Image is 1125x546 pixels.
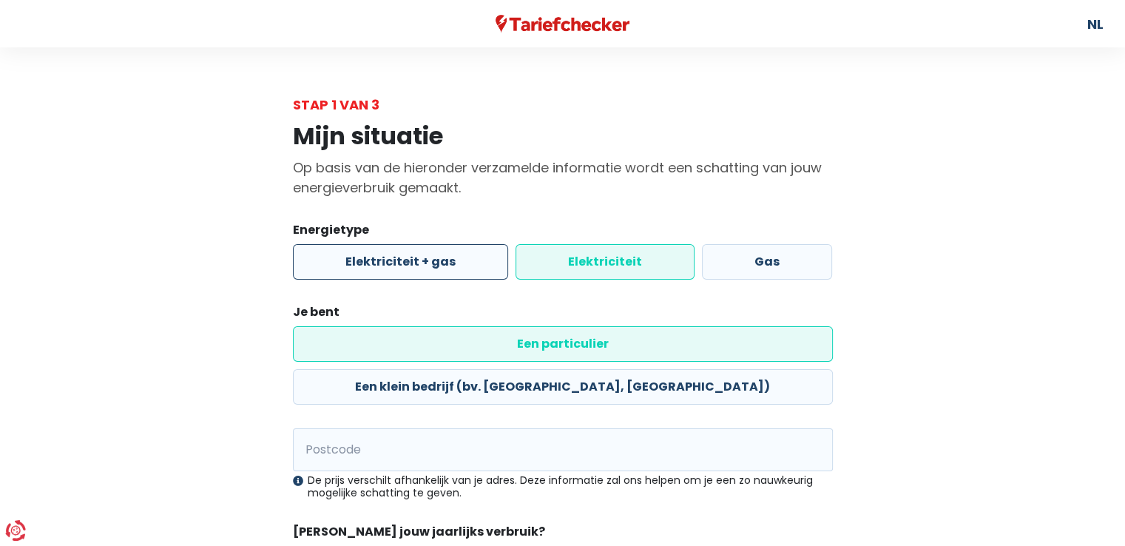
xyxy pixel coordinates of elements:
[702,244,832,280] label: Gas
[293,523,833,546] legend: [PERSON_NAME] jouw jaarlijks verbruik?
[293,428,833,471] input: 1000
[496,15,630,33] img: Tariefchecker logo
[293,474,833,499] div: De prijs verschilt afhankelijk van je adres. Deze informatie zal ons helpen om je een zo nauwkeur...
[293,95,833,115] div: Stap 1 van 3
[293,244,508,280] label: Elektriciteit + gas
[516,244,695,280] label: Elektriciteit
[293,221,833,244] legend: Energietype
[293,122,833,150] h1: Mijn situatie
[293,158,833,198] p: Op basis van de hieronder verzamelde informatie wordt een schatting van jouw energieverbruik gema...
[293,303,833,326] legend: Je bent
[293,326,833,362] label: Een particulier
[293,369,833,405] label: Een klein bedrijf (bv. [GEOGRAPHIC_DATA], [GEOGRAPHIC_DATA])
